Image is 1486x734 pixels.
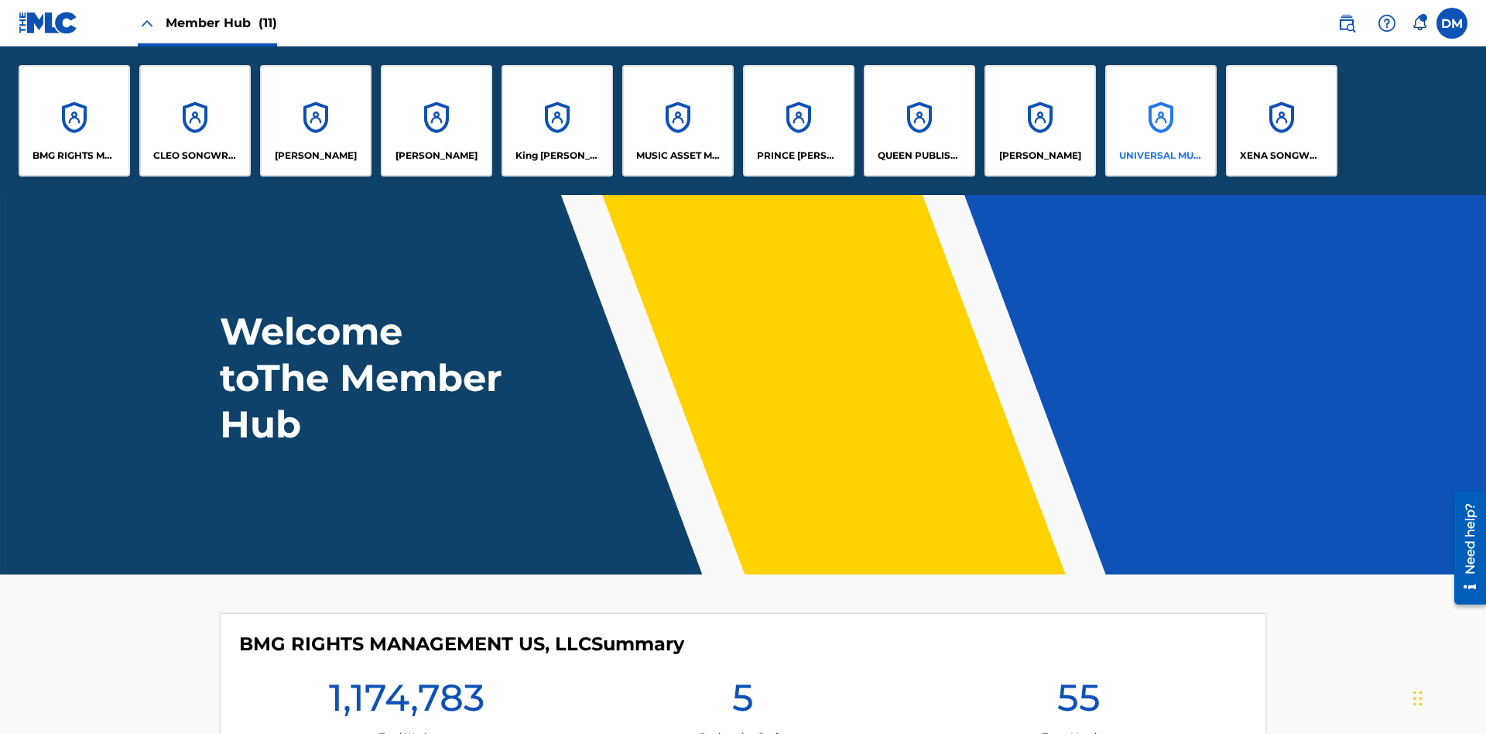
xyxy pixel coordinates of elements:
p: ELVIS COSTELLO [275,149,357,163]
a: AccountsMUSIC ASSET MANAGEMENT (MAM) [622,65,734,177]
div: User Menu [1436,8,1467,39]
a: AccountsCLEO SONGWRITER [139,65,251,177]
a: Accounts[PERSON_NAME] [260,65,371,177]
a: Public Search [1331,8,1362,39]
p: CLEO SONGWRITER [153,149,238,163]
a: Accounts[PERSON_NAME] [381,65,492,177]
h1: 55 [1057,674,1101,730]
img: MLC Logo [19,12,78,34]
h1: Welcome to The Member Hub [220,308,509,448]
p: King McTesterson [515,149,600,163]
p: MUSIC ASSET MANAGEMENT (MAM) [636,149,721,163]
a: AccountsPRINCE [PERSON_NAME] [743,65,854,177]
p: XENA SONGWRITER [1240,149,1324,163]
p: PRINCE MCTESTERSON [757,149,841,163]
a: AccountsKing [PERSON_NAME] [502,65,613,177]
h1: 5 [732,674,754,730]
a: AccountsBMG RIGHTS MANAGEMENT US, LLC [19,65,130,177]
p: BMG RIGHTS MANAGEMENT US, LLC [33,149,117,163]
a: Accounts[PERSON_NAME] [984,65,1096,177]
img: Close [138,14,156,33]
div: Drag [1413,675,1423,722]
p: UNIVERSAL MUSIC PUB GROUP [1119,149,1204,163]
h4: BMG RIGHTS MANAGEMENT US, LLC [239,633,684,656]
div: Help [1371,8,1402,39]
a: AccountsQUEEN PUBLISHA [864,65,975,177]
h1: 1,174,783 [329,674,484,730]
a: AccountsUNIVERSAL MUSIC PUB GROUP [1105,65,1217,177]
p: RONALD MCTESTERSON [999,149,1081,163]
iframe: Resource Center [1443,485,1486,612]
p: QUEEN PUBLISHA [878,149,962,163]
a: AccountsXENA SONGWRITER [1226,65,1337,177]
img: help [1378,14,1396,33]
span: Member Hub [166,14,277,32]
span: (11) [259,15,277,30]
iframe: Chat Widget [1409,660,1486,734]
div: Notifications [1412,15,1427,31]
p: EYAMA MCSINGER [395,149,478,163]
img: search [1337,14,1356,33]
